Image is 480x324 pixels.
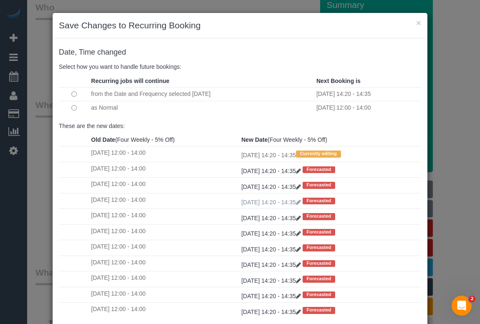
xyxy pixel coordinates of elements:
[89,87,314,101] td: from the Date and Frequency selected [DATE]
[303,307,336,314] span: Forecasted
[241,309,302,315] a: [DATE] 14:20 - 14:35
[59,48,95,56] span: Date, Time
[89,178,239,193] td: [DATE] 12:00 - 14:00
[314,101,421,114] td: [DATE] 12:00 - 14:00
[59,122,421,130] p: These are the new dates:
[241,246,302,253] a: [DATE] 14:20 - 14:35
[59,19,421,32] h3: Save Changes to Recurring Booking
[239,133,421,146] th: (Four Weekly - 5% Off)
[303,244,336,251] span: Forecasted
[452,296,472,316] iframe: Intercom live chat
[303,182,336,188] span: Forecasted
[89,240,239,256] td: [DATE] 12:00 - 14:00
[314,87,421,101] td: [DATE] 14:20 - 14:35
[241,277,302,284] a: [DATE] 14:20 - 14:35
[89,224,239,240] td: [DATE] 12:00 - 14:00
[241,293,302,299] a: [DATE] 14:20 - 14:35
[89,146,239,162] td: [DATE] 12:00 - 14:00
[59,48,421,57] h4: changed
[89,133,239,146] th: (Four Weekly - 5% Off)
[296,151,341,157] span: Currently editing
[91,78,169,84] strong: Recurring jobs will continue
[469,296,475,302] span: 2
[89,162,239,177] td: [DATE] 12:00 - 14:00
[303,260,336,267] span: Forecasted
[239,146,421,162] td: [DATE] 14:20 - 14:35
[241,136,268,143] strong: New Date
[241,183,302,190] a: [DATE] 14:20 - 14:35
[89,101,314,114] td: as Normal
[89,287,239,302] td: [DATE] 12:00 - 14:00
[89,271,239,287] td: [DATE] 12:00 - 14:00
[89,303,239,318] td: [DATE] 12:00 - 14:00
[303,291,336,298] span: Forecasted
[241,230,302,237] a: [DATE] 14:20 - 14:35
[241,261,302,268] a: [DATE] 14:20 - 14:35
[303,213,336,220] span: Forecasted
[316,78,361,84] strong: Next Booking is
[303,276,336,282] span: Forecasted
[241,215,302,221] a: [DATE] 14:20 - 14:35
[241,199,302,206] a: [DATE] 14:20 - 14:35
[303,229,336,236] span: Forecasted
[59,63,421,71] p: Select how you want to handle future bookings:
[89,256,239,271] td: [DATE] 12:00 - 14:00
[303,166,336,173] span: Forecasted
[303,198,336,204] span: Forecasted
[91,136,115,143] strong: Old Date
[89,193,239,208] td: [DATE] 12:00 - 14:00
[416,18,421,27] button: ×
[241,168,302,174] a: [DATE] 14:20 - 14:35
[89,209,239,224] td: [DATE] 12:00 - 14:00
